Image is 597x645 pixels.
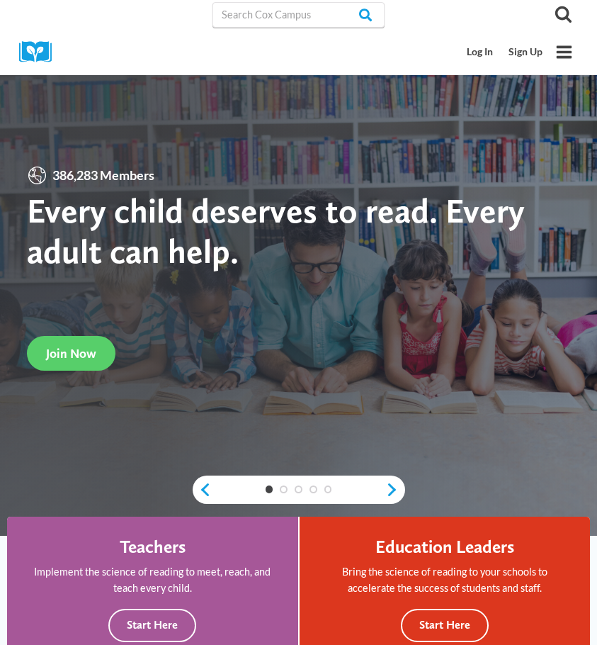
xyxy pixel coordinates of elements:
[212,2,385,28] input: Search Cox Campus
[27,190,525,271] strong: Every child deserves to read. Every adult can help.
[550,38,578,66] button: Open menu
[120,536,186,557] h4: Teachers
[501,39,550,65] a: Sign Up
[47,165,159,186] span: 386,283 Members
[319,563,572,596] p: Bring the science of reading to your schools to accelerate the success of students and staff.
[375,536,514,557] h4: Education Leaders
[26,563,279,596] p: Implement the science of reading to meet, reach, and teach every child.
[266,486,273,493] a: 1
[193,476,405,504] div: content slider buttons
[309,486,317,493] a: 4
[280,486,288,493] a: 2
[460,39,550,65] nav: Secondary Mobile Navigation
[108,609,196,642] button: Start Here
[19,41,62,63] img: Cox Campus
[460,39,501,65] a: Log In
[401,609,489,642] button: Start Here
[324,486,332,493] a: 5
[27,336,115,371] a: Join Now
[295,486,302,493] a: 3
[193,482,212,498] a: previous
[386,482,405,498] a: next
[46,346,96,361] span: Join Now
